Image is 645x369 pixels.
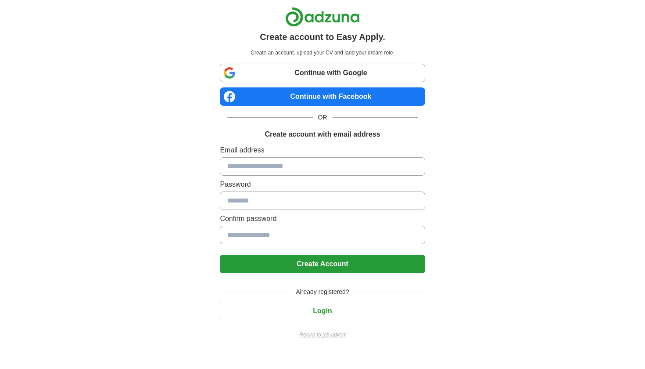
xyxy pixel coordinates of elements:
a: Continue with Google [220,64,425,82]
h1: Create account with email address [265,129,380,140]
label: Confirm password [220,213,425,224]
p: Create an account, upload your CV and land your dream role. [222,49,423,57]
label: Email address [220,145,425,156]
a: Continue with Facebook [220,87,425,106]
button: Login [220,302,425,320]
span: OR [313,113,333,122]
button: Create Account [220,255,425,273]
label: Password [220,179,425,190]
img: Adzuna logo [285,7,360,27]
a: Login [220,307,425,315]
a: Return to job advert [220,331,425,339]
span: Already registered? [290,287,354,297]
h1: Create account to Easy Apply. [260,30,385,43]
